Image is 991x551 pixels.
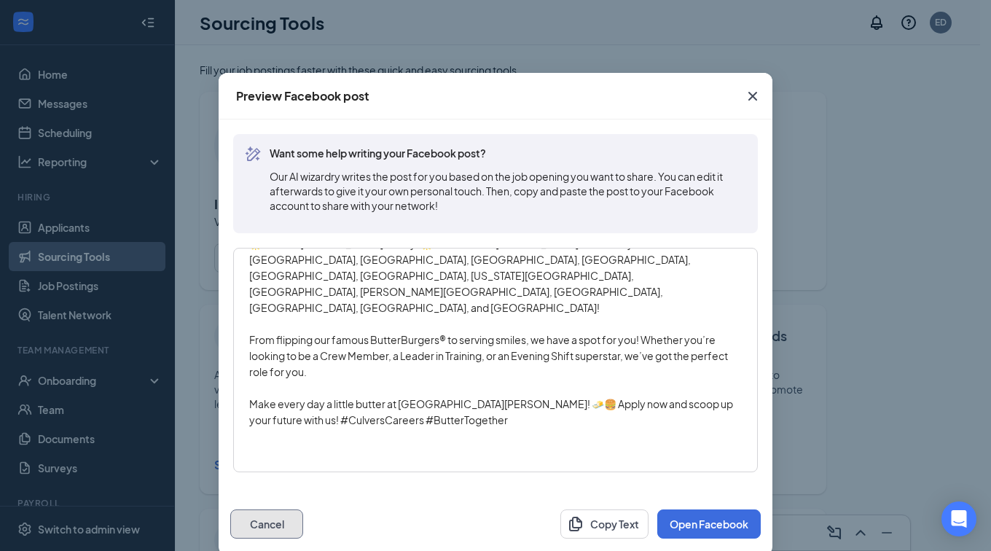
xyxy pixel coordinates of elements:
[733,73,772,120] button: Close
[230,509,303,539] button: Cancel
[657,509,761,539] button: Open Facebook
[245,146,262,163] svg: MagicPencil
[941,501,976,536] div: Open Intercom Messenger
[246,232,745,456] textarea: 🌟 Join the [PERSON_NAME] Family! 🌟 We're on the [PERSON_NAME] for friendly faces in [GEOGRAPHIC_D...
[744,87,761,105] svg: Cross
[270,169,746,213] p: Our AI wizardry writes the post for you based on the job opening you want to share. You can edit ...
[270,146,486,160] p: Want some help writing your Facebook post?
[236,88,369,104] div: Preview Facebook post
[567,515,584,533] svg: Copy
[560,509,649,539] button: CopyCopy Text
